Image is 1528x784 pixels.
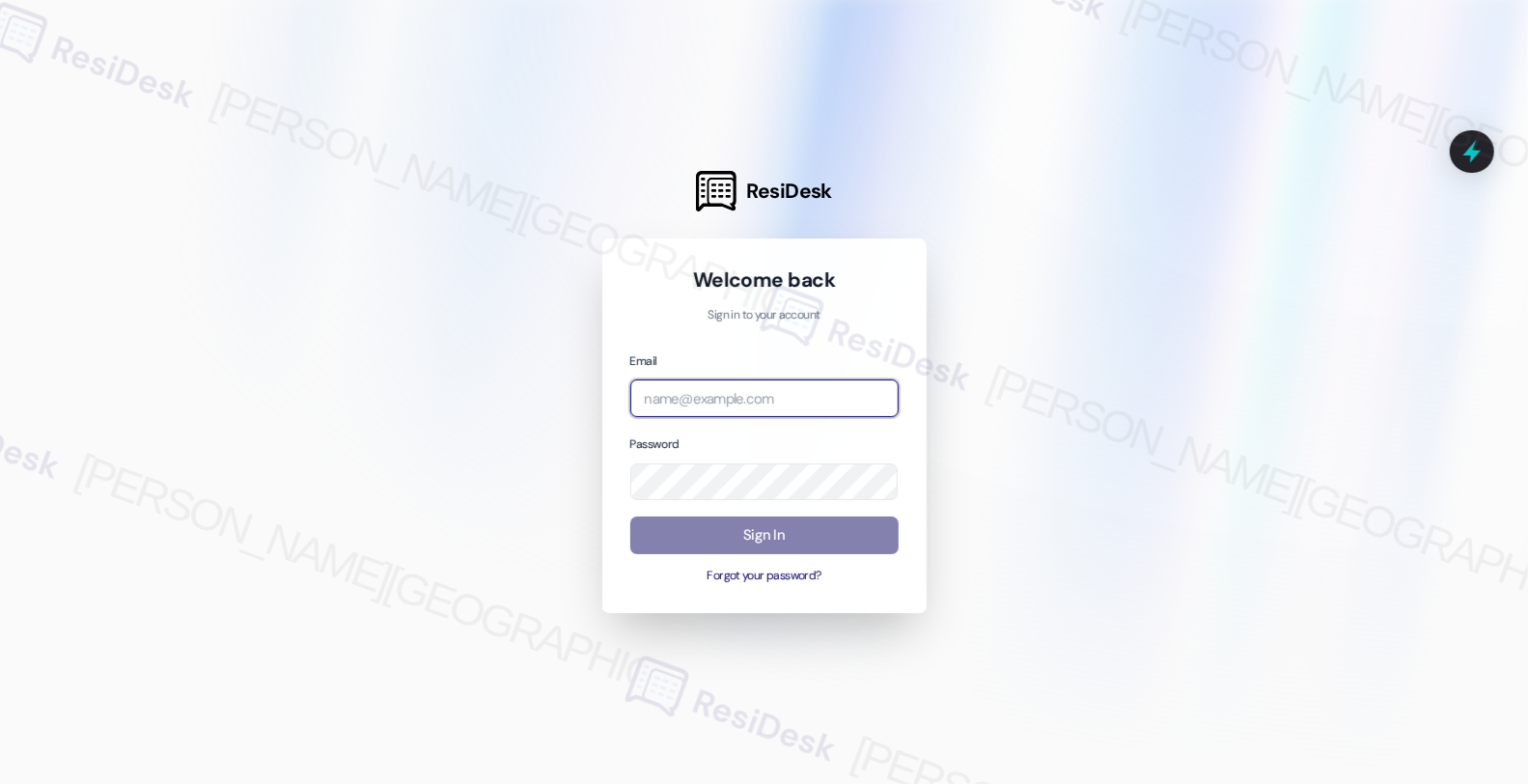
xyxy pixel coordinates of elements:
[630,568,899,585] button: Forgot your password?
[746,178,832,205] span: ResiDesk
[630,436,680,452] label: Password
[630,307,899,324] p: Sign in to your account
[630,266,899,294] h1: Welcome back
[630,353,657,369] label: Email
[696,171,736,211] img: ResiDesk Logo
[630,517,899,554] button: Sign In
[630,379,899,417] input: name@example.com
